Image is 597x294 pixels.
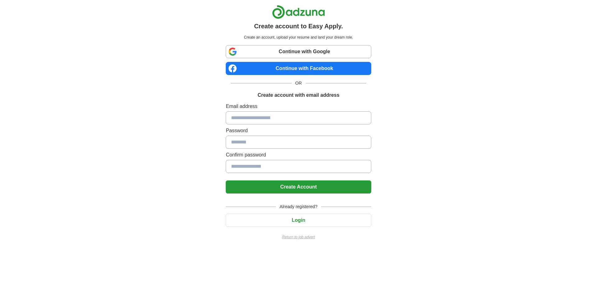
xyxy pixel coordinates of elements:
[226,217,371,223] a: Login
[226,151,371,159] label: Confirm password
[226,214,371,227] button: Login
[226,180,371,194] button: Create Account
[226,103,371,110] label: Email address
[276,203,321,210] span: Already registered?
[226,45,371,58] a: Continue with Google
[226,234,371,240] a: Return to job advert
[254,21,343,31] h1: Create account to Easy Apply.
[292,80,306,86] span: OR
[272,5,325,19] img: Adzuna logo
[226,127,371,134] label: Password
[227,35,370,40] p: Create an account, upload your resume and land your dream role.
[226,62,371,75] a: Continue with Facebook
[257,91,339,99] h1: Create account with email address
